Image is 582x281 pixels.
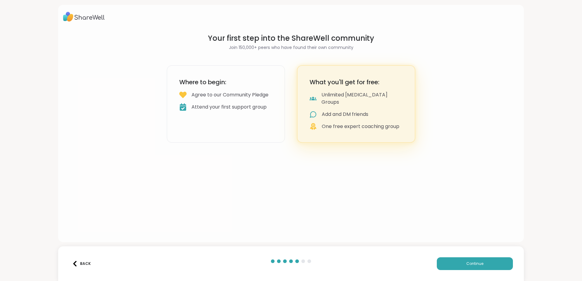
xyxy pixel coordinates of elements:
h3: Where to begin: [179,78,272,86]
div: One free expert coaching group [322,123,399,130]
div: Attend your first support group [191,103,267,111]
div: Add and DM friends [322,111,368,118]
h1: Your first step into the ShareWell community [167,33,415,43]
button: Back [69,257,93,270]
img: ShareWell Logo [63,10,105,24]
div: Back [72,261,91,266]
div: Agree to our Community Pledge [191,91,268,99]
button: Continue [437,257,513,270]
span: Continue [466,261,483,266]
h3: What you'll get for free: [310,78,403,86]
div: Unlimited [MEDICAL_DATA] Groups [321,91,403,106]
h2: Join 150,000+ peers who have found their own community [167,44,415,51]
